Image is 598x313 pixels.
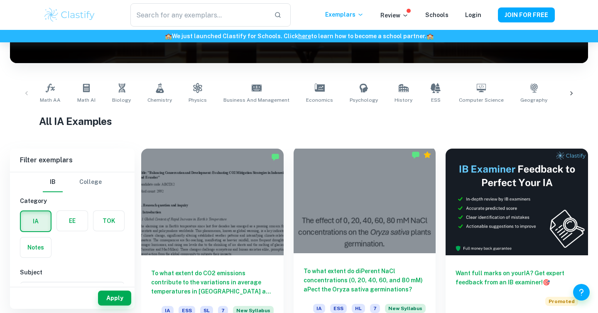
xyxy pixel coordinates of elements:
img: Marked [271,153,279,161]
button: TOK [93,211,124,231]
h6: Filter exemplars [10,149,135,172]
button: Apply [98,291,131,306]
h6: Want full marks on your IA ? Get expert feedback from an IB examiner! [456,269,578,287]
span: Economics [306,96,333,104]
span: Physics [189,96,207,104]
button: EE [57,211,88,231]
span: Geography [520,96,547,104]
span: 🏫 [165,33,172,39]
span: ESS [330,304,347,313]
h6: We just launched Clastify for Schools. Click to learn how to become a school partner. [2,32,596,41]
button: IB [43,172,63,192]
span: 🏫 [426,33,434,39]
button: College [79,172,102,192]
span: Computer Science [459,96,504,104]
span: Business and Management [223,96,289,104]
p: Review [380,11,409,20]
h6: Category [20,196,125,205]
input: Search for any exemplars... [130,3,267,27]
a: Schools [425,12,448,18]
p: Exemplars [325,10,364,19]
h6: To what extent do diPerent NaCl concentrations (0, 20, 40, 60, and 80 mM) aPect the Oryza sativa ... [304,267,426,294]
button: JOIN FOR FREE [498,7,555,22]
span: Chemistry [147,96,172,104]
img: Marked [412,151,420,159]
span: ESS [431,96,441,104]
span: Promoted [545,297,578,306]
div: Premium [423,151,431,159]
span: Math AI [77,96,96,104]
a: here [298,33,311,39]
span: History [395,96,412,104]
span: New Syllabus [385,304,426,313]
span: IA [313,304,325,313]
span: Biology [112,96,131,104]
img: Clastify logo [43,7,96,23]
button: Notes [20,237,51,257]
span: 7 [370,304,380,313]
h6: Subject [20,268,125,277]
img: Thumbnail [446,149,588,255]
span: Psychology [350,96,378,104]
h1: All IA Examples [39,114,559,129]
div: Filter type choice [43,172,102,192]
span: 🎯 [543,279,550,286]
a: Login [465,12,481,18]
span: Math AA [40,96,61,104]
span: HL [352,304,365,313]
button: IA [21,211,51,231]
button: Help and Feedback [573,284,590,301]
h6: To what extent do CO2 emissions contribute to the variations in average temperatures in [GEOGRAPH... [151,269,274,296]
